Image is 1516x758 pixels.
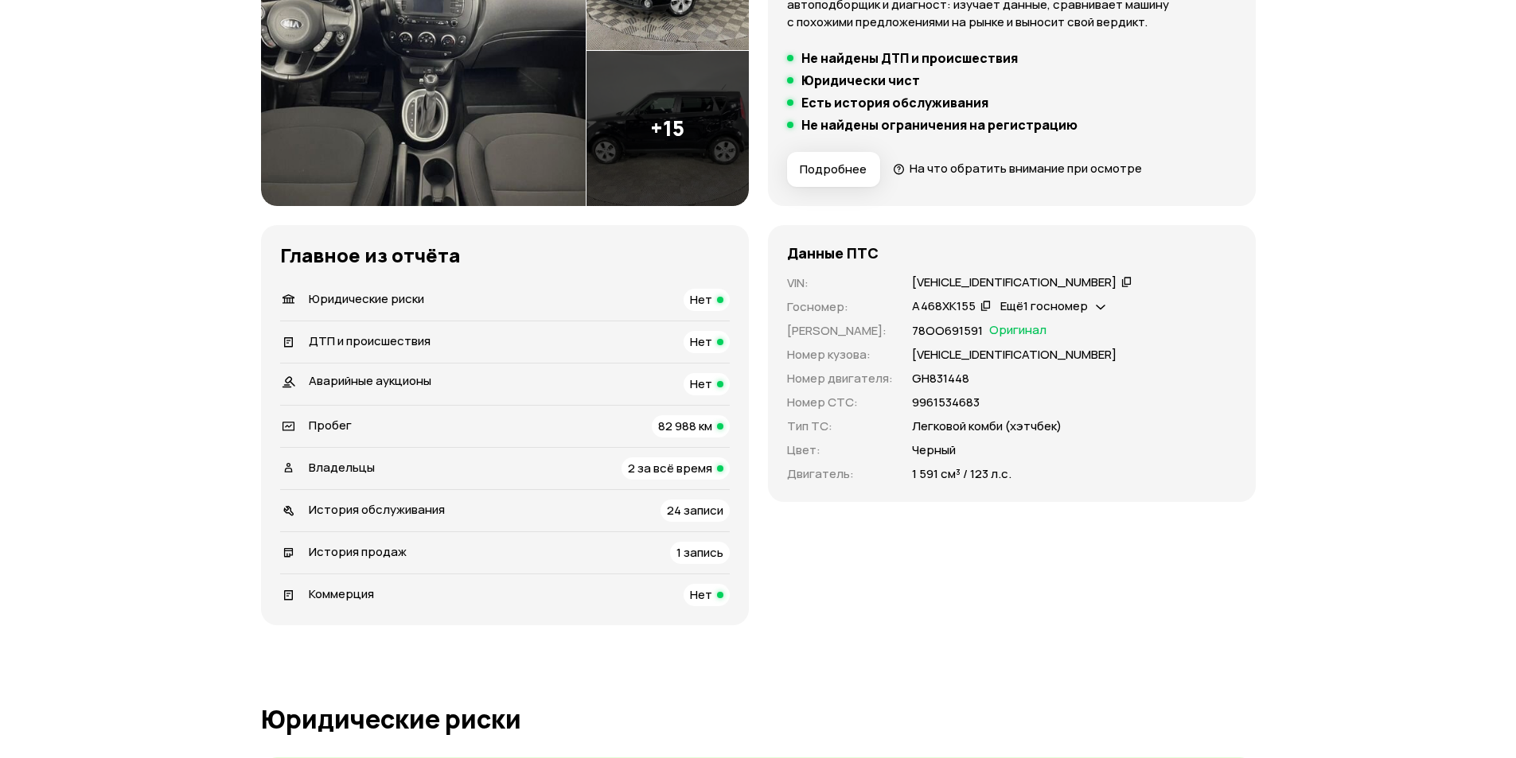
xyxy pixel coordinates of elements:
div: А468ХК155 [912,298,976,315]
span: Ещё 1 госномер [1000,297,1088,314]
div: [VEHICLE_IDENTIFICATION_NUMBER] [912,274,1117,291]
span: ДТП и происшествия [309,332,431,349]
p: 78ОО691591 [912,322,983,340]
span: 24 записи [667,502,723,519]
span: 2 за всё время [628,460,712,476]
p: Двигатель : [787,465,893,483]
p: 1 591 см³ / 123 л.с. [912,465,1011,483]
span: 82 988 км [658,418,712,434]
p: 9961534683 [912,394,980,411]
p: Цвет : [787,441,893,459]
a: На что обратить внимание при осмотре [893,160,1143,177]
p: GН831448 [912,370,969,387]
span: Пробег [309,417,352,433]
p: [VEHICLE_IDENTIFICATION_NUMBER] [912,346,1117,363]
span: Нет [690,291,712,308]
span: Подробнее [800,161,867,177]
p: Легковой комби (хэтчбек) [912,418,1062,435]
button: Подробнее [787,152,880,187]
span: История продаж [309,543,407,560]
h5: Есть история обслуживания [801,95,988,111]
h5: Не найдены ограничения на регистрацию [801,117,1078,133]
span: Аварийные аукционы [309,372,431,389]
span: На что обратить внимание при осмотре [910,160,1142,177]
p: Номер двигателя : [787,370,893,387]
h5: Не найдены ДТП и происшествия [801,50,1018,66]
span: Владельцы [309,459,375,476]
p: [PERSON_NAME] : [787,322,893,340]
span: Нет [690,375,712,392]
span: Оригинал [989,322,1046,340]
p: Номер кузова : [787,346,893,363]
h4: Данные ПТС [787,244,879,262]
p: Номер СТС : [787,394,893,411]
span: Нет [690,586,712,603]
span: История обслуживания [309,501,445,518]
h1: Юридические риски [261,705,1256,733]
span: Юридические риски [309,290,424,307]
p: Черный [912,441,956,459]
p: Тип ТС : [787,418,893,435]
span: 1 запись [676,544,723,561]
span: Коммерция [309,585,374,602]
span: Нет [690,333,712,350]
p: Госномер : [787,298,893,316]
h3: Главное из отчёта [280,244,730,266]
p: VIN : [787,274,893,292]
h5: Юридически чист [801,72,920,88]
